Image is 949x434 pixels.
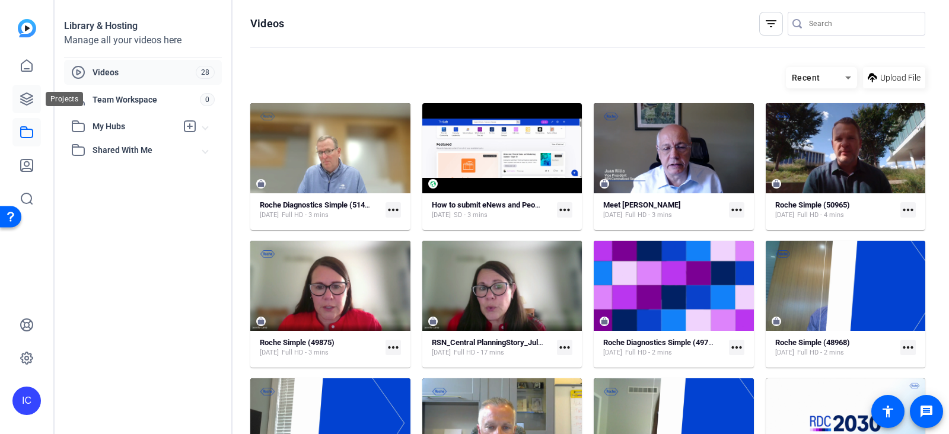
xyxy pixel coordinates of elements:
[454,348,504,358] span: Full HD - 17 mins
[603,338,719,347] strong: Roche Diagnostics Simple (49789)
[282,348,329,358] span: Full HD - 3 mins
[775,210,794,220] span: [DATE]
[260,348,279,358] span: [DATE]
[729,202,744,218] mat-icon: more_horiz
[775,338,896,358] a: Roche Simple (48968)[DATE]Full HD - 2 mins
[557,340,572,355] mat-icon: more_horiz
[625,348,672,358] span: Full HD - 2 mins
[386,340,401,355] mat-icon: more_horiz
[282,210,329,220] span: Full HD - 3 mins
[12,387,41,415] div: IC
[557,202,572,218] mat-icon: more_horiz
[386,202,401,218] mat-icon: more_horiz
[764,17,778,31] mat-icon: filter_list
[260,338,335,347] strong: Roche Simple (49875)
[881,404,895,419] mat-icon: accessibility
[603,338,724,358] a: Roche Diagnostics Simple (49789)[DATE]Full HD - 2 mins
[18,19,36,37] img: blue-gradient.svg
[880,72,921,84] span: Upload File
[775,338,850,347] strong: Roche Simple (48968)
[432,200,553,220] a: How to submit eNews and People News via The Lab[DATE]SD - 3 mins
[729,340,744,355] mat-icon: more_horiz
[792,73,820,82] span: Recent
[775,348,794,358] span: [DATE]
[797,210,844,220] span: Full HD - 4 mins
[200,93,215,106] span: 0
[260,338,381,358] a: Roche Simple (49875)[DATE]Full HD - 3 mins
[432,338,553,358] a: RSN_Central PlanningStory_July2025[DATE]Full HD - 17 mins
[64,114,222,138] mat-expansion-panel-header: My Hubs
[603,210,622,220] span: [DATE]
[93,66,196,78] span: Videos
[603,200,681,209] strong: Meet [PERSON_NAME]
[454,210,488,220] span: SD - 3 mins
[260,210,279,220] span: [DATE]
[775,200,896,220] a: Roche Simple (50965)[DATE]Full HD - 4 mins
[250,17,284,31] h1: Videos
[432,348,451,358] span: [DATE]
[797,348,844,358] span: Full HD - 2 mins
[64,138,222,162] mat-expansion-panel-header: Shared With Me
[64,33,222,47] div: Manage all your videos here
[900,202,916,218] mat-icon: more_horiz
[93,144,203,157] span: Shared With Me
[260,200,376,209] strong: Roche Diagnostics Simple (51476)
[432,210,451,220] span: [DATE]
[432,338,559,347] strong: RSN_Central PlanningStory_July2025
[432,200,607,209] strong: How to submit eNews and People News via The Lab
[775,200,850,209] strong: Roche Simple (50965)
[900,340,916,355] mat-icon: more_horiz
[863,67,925,88] button: Upload File
[64,19,222,33] div: Library & Hosting
[809,17,916,31] input: Search
[603,200,724,220] a: Meet [PERSON_NAME][DATE]Full HD - 3 mins
[603,348,622,358] span: [DATE]
[93,94,200,106] span: Team Workspace
[46,92,83,106] div: Projects
[93,120,177,133] span: My Hubs
[260,200,381,220] a: Roche Diagnostics Simple (51476)[DATE]Full HD - 3 mins
[196,66,215,79] span: 28
[625,210,672,220] span: Full HD - 3 mins
[919,404,934,419] mat-icon: message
